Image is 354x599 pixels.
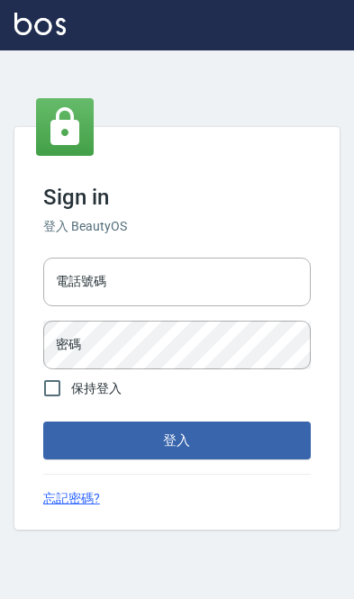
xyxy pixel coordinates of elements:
button: 登入 [43,422,311,459]
h3: Sign in [43,185,311,210]
h6: 登入 BeautyOS [43,217,311,236]
span: 保持登入 [71,379,122,398]
img: Logo [14,13,66,35]
a: 忘記密碼? [43,489,100,508]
